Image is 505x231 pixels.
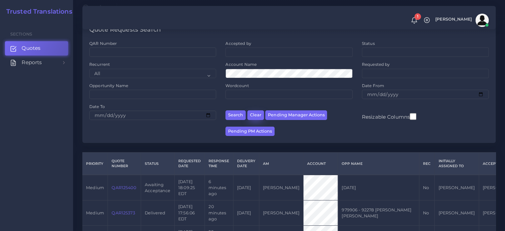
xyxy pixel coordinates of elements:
[2,8,72,16] a: Trusted Translations
[435,200,479,226] td: [PERSON_NAME]
[338,200,419,226] td: 979906 - 92278 [PERSON_NAME] [PERSON_NAME]
[225,61,257,67] label: Account Name
[303,153,338,175] th: Account
[225,127,275,136] button: Pending PM Actions
[265,110,327,120] button: Pending Manager Actions
[225,110,246,120] button: Search
[225,83,249,88] label: Wordcount
[205,175,233,200] td: 6 minutes ago
[141,200,175,226] td: Delivered
[141,153,175,175] th: Status
[233,175,259,200] td: [DATE]
[362,83,384,88] label: Date From
[419,175,434,200] td: No
[435,17,472,22] span: [PERSON_NAME]
[259,200,303,226] td: [PERSON_NAME]
[233,200,259,226] td: [DATE]
[435,153,479,175] th: Initially Assigned to
[338,175,419,200] td: [DATE]
[432,14,491,27] a: [PERSON_NAME]avatar
[259,153,303,175] th: AM
[5,41,68,55] a: Quotes
[174,175,205,200] td: [DATE] 18:09:25 EDT
[174,200,205,226] td: [DATE] 17:56:06 EDT
[205,200,233,226] td: 20 minutes ago
[419,200,434,226] td: No
[89,61,110,67] label: Recurrent
[419,153,434,175] th: REC
[435,175,479,200] td: [PERSON_NAME]
[108,153,141,175] th: Quote Number
[112,185,136,190] a: QAR125400
[10,32,32,37] span: Sections
[362,61,390,67] label: Requested by
[414,13,421,20] span: 1
[233,153,259,175] th: Delivery Date
[205,153,233,175] th: Response Time
[141,175,175,200] td: Awaiting Acceptance
[362,112,416,121] label: Resizable Columns
[89,104,105,109] label: Date To
[82,153,108,175] th: Priority
[408,17,420,24] a: 1
[86,185,104,190] span: medium
[86,210,104,215] span: medium
[22,59,42,66] span: Reports
[225,41,251,46] label: Accepted by
[247,110,264,120] button: Clear
[174,153,205,175] th: Requested Date
[89,41,117,46] label: QAR Number
[89,83,128,88] label: Opportunity Name
[259,175,303,200] td: [PERSON_NAME]
[112,210,135,215] a: QAR125373
[5,56,68,69] a: Reports
[475,14,489,27] img: avatar
[338,153,419,175] th: Opp Name
[362,41,375,46] label: Status
[410,112,416,121] input: Resizable Columns
[22,45,41,52] span: Quotes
